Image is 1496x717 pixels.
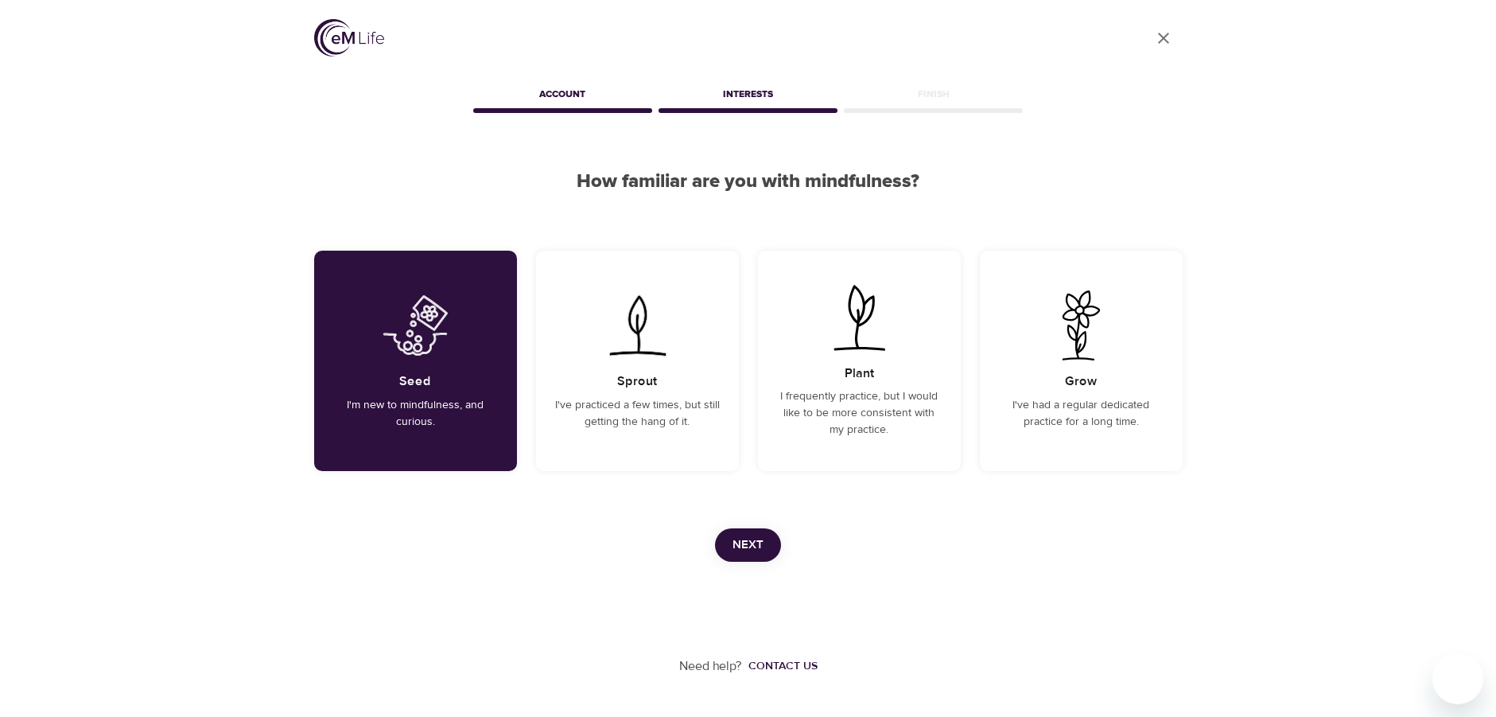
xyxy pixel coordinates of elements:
[536,251,739,471] div: I've practiced a few times, but still getting the hang of it.SproutI've practiced a few times, bu...
[748,658,818,674] div: Contact us
[597,290,678,360] img: I've practiced a few times, but still getting the hang of it.
[333,397,498,431] p: I'm new to mindfulness, and curious.
[732,535,764,555] span: Next
[999,397,1164,431] p: I've had a regular dedicated practice for a long time.
[314,170,1183,193] h2: How familiar are you with mindfulness?
[679,657,742,676] p: Need help?
[819,283,900,353] img: I frequently practice, but I would like to be more consistent with my practice.
[1065,373,1097,390] h5: Grow
[758,251,961,471] div: I frequently practice, but I would like to be more consistent with my practice.PlantI frequently ...
[1041,290,1121,360] img: I've had a regular dedicated practice for a long time.
[715,528,781,562] button: Next
[617,373,657,390] h5: Sprout
[375,290,456,360] img: I'm new to mindfulness, and curious.
[980,251,1183,471] div: I've had a regular dedicated practice for a long time.GrowI've had a regular dedicated practice f...
[845,365,874,382] h5: Plant
[1144,19,1183,57] a: close
[555,397,720,431] p: I've practiced a few times, but still getting the hang of it.
[742,658,818,674] a: Contact us
[314,19,384,57] img: logo
[777,388,942,438] p: I frequently practice, but I would like to be more consistent with my practice.
[399,373,431,390] h5: Seed
[314,251,517,471] div: I'm new to mindfulness, and curious.SeedI'm new to mindfulness, and curious.
[1432,653,1483,704] iframe: Button to launch messaging window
